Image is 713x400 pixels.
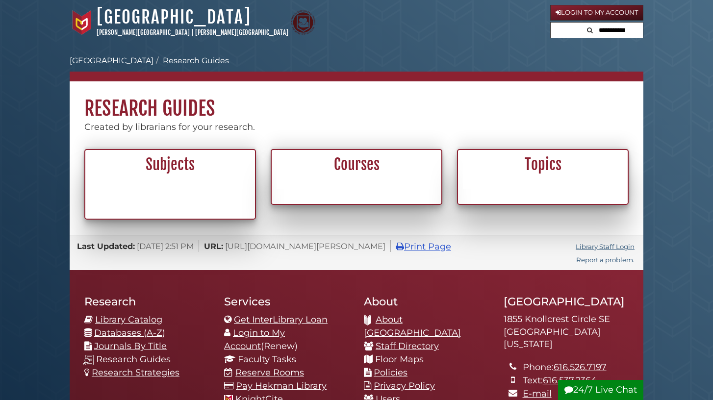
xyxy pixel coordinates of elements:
[374,380,435,391] a: Privacy Policy
[83,355,94,365] img: research-guides-icon-white_37x37.png
[523,374,629,387] li: Text:
[376,341,439,351] a: Staff Directory
[70,81,643,121] h1: Research Guides
[225,241,385,251] span: [URL][DOMAIN_NAME][PERSON_NAME]
[558,380,643,400] button: 24/7 Live Chat
[94,341,167,351] a: Journals By Title
[550,5,643,21] a: Login to My Account
[163,56,229,65] a: Research Guides
[224,326,349,353] li: (Renew)
[204,241,223,251] span: URL:
[137,241,194,251] span: [DATE] 2:51 PM
[576,243,635,250] a: Library Staff Login
[364,314,461,338] a: About [GEOGRAPHIC_DATA]
[77,241,135,251] span: Last Updated:
[235,367,304,378] a: Reserve Rooms
[504,295,629,308] h2: [GEOGRAPHIC_DATA]
[277,155,436,174] h2: Courses
[191,28,194,36] span: |
[554,362,607,373] a: 616.526.7197
[97,6,251,28] a: [GEOGRAPHIC_DATA]
[84,295,209,308] h2: Research
[70,55,643,81] nav: breadcrumb
[375,354,424,365] a: Floor Maps
[584,23,596,36] button: Search
[543,375,597,386] a: 616.537.2364
[91,155,250,174] h2: Subjects
[224,327,285,351] a: Login to My Account
[97,28,190,36] a: [PERSON_NAME][GEOGRAPHIC_DATA]
[224,295,349,308] h2: Services
[70,10,94,35] img: Calvin University
[94,327,165,338] a: Databases (A-Z)
[195,28,288,36] a: [PERSON_NAME][GEOGRAPHIC_DATA]
[374,367,407,378] a: Policies
[396,242,404,251] i: Print Page
[576,256,635,264] a: Report a problem.
[587,27,593,33] i: Search
[238,354,296,365] a: Faculty Tasks
[523,361,629,374] li: Phone:
[463,155,622,174] h2: Topics
[364,295,489,308] h2: About
[396,241,451,252] a: Print Page
[84,122,255,132] span: Created by librarians for your research.
[236,380,327,391] a: Pay Hekman Library
[92,367,179,378] a: Research Strategies
[504,313,629,351] address: 1855 Knollcrest Circle SE [GEOGRAPHIC_DATA][US_STATE]
[70,56,153,65] a: [GEOGRAPHIC_DATA]
[95,314,162,325] a: Library Catalog
[234,314,328,325] a: Get InterLibrary Loan
[96,354,171,365] a: Research Guides
[291,10,315,35] img: Calvin Theological Seminary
